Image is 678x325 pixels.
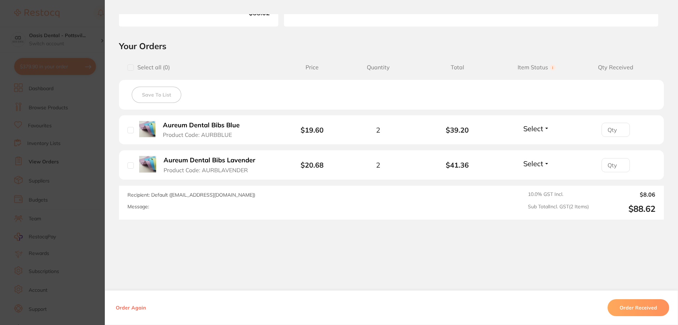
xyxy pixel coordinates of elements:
[521,159,552,168] button: Select
[602,158,630,172] input: Qty
[523,159,543,168] span: Select
[132,87,181,103] button: Save To List
[161,121,248,139] button: Aureum Dental Bibs Blue Product Code: AURBBLUE
[301,126,324,134] b: $19.60
[127,192,255,198] span: Recipient: Default ( [EMAIL_ADDRESS][DOMAIN_NAME] )
[338,64,418,71] span: Quantity
[576,64,655,71] span: Qty Received
[114,304,148,311] button: Order Again
[163,132,232,138] span: Product Code: AURBBLUE
[286,64,338,71] span: Price
[521,124,552,133] button: Select
[139,121,155,137] img: Aureum Dental Bibs Blue
[119,41,664,51] h2: Your Orders
[594,204,655,214] output: $88.62
[164,167,248,173] span: Product Code: AURBLAVENDER
[134,64,170,71] span: Select all ( 0 )
[164,157,255,164] b: Aureum Dental Bibs Lavender
[418,161,497,169] b: $41.36
[528,191,589,198] span: 10.0 % GST Incl.
[161,156,263,174] button: Aureum Dental Bibs Lavender Product Code: AURBLAVENDER
[139,156,156,173] img: Aureum Dental Bibs Lavender
[602,123,630,137] input: Qty
[523,124,543,133] span: Select
[608,299,669,316] button: Order Received
[418,64,497,71] span: Total
[301,161,324,169] b: $20.68
[418,126,497,134] b: $39.20
[376,126,380,134] span: 2
[594,191,655,198] output: $8.06
[497,64,576,71] span: Item Status
[528,204,589,214] span: Sub Total Incl. GST ( 2 Items)
[376,161,380,169] span: 2
[163,122,240,129] b: Aureum Dental Bibs Blue
[127,204,149,210] label: Message:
